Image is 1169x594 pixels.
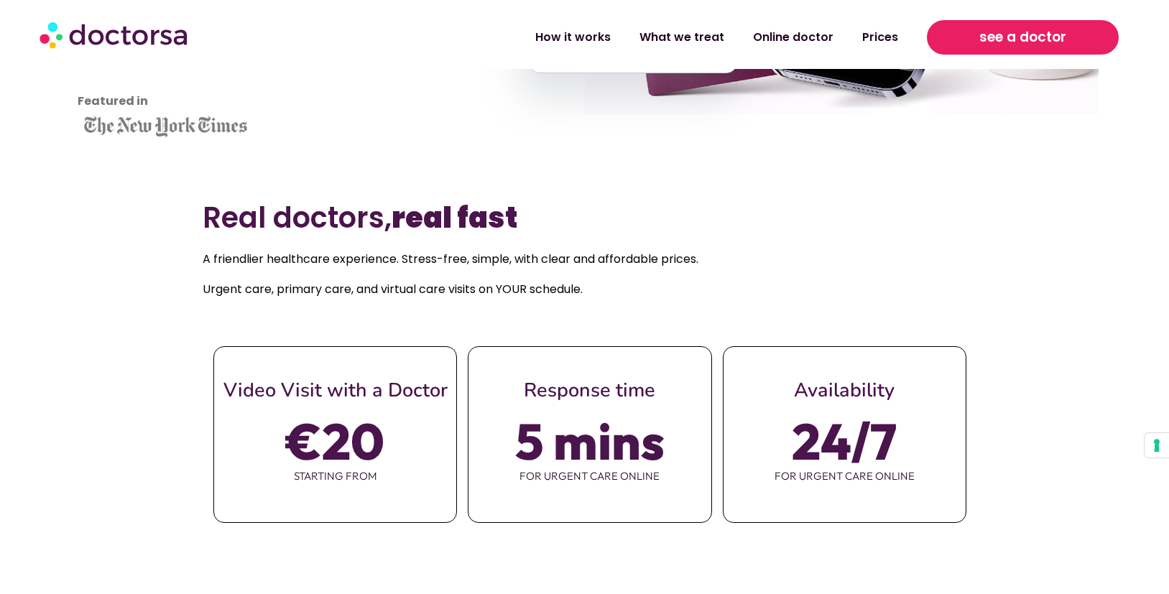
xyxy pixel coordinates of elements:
[78,93,148,109] strong: Featured in
[724,461,966,491] span: for urgent care online
[515,421,665,461] span: 5 mins
[286,421,384,461] span: €20
[524,377,655,404] span: Response time
[1145,433,1169,458] button: Your consent preferences for tracking technologies
[203,279,966,300] p: Urgent care, primary care, and virtual care visits on YOUR schedule.
[794,377,895,404] span: Availability
[521,21,625,54] a: How it works
[468,461,711,491] span: for urgent care online
[392,198,517,238] b: real fast
[848,21,912,54] a: Prices
[979,26,1066,49] span: see a doctor
[223,377,448,404] span: Video Visit with a Doctor
[203,249,966,269] p: A friendlier healthcare experience. Stress-free, simple, with clear and affordable prices.
[739,21,848,54] a: Online doctor
[214,461,456,491] span: starting from
[203,200,966,235] h2: Real doctors,
[306,21,912,54] nav: Menu
[625,21,739,54] a: What we treat
[927,20,1119,55] a: see a doctor
[792,421,897,461] span: 24/7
